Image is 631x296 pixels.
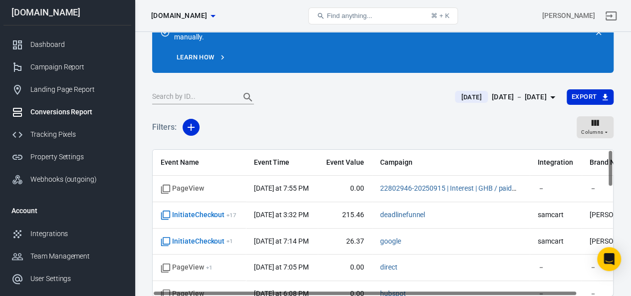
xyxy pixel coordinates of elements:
[597,247,621,271] div: Open Intercom Messenger
[206,264,212,271] sup: + 1
[30,274,123,284] div: User Settings
[254,184,309,192] time: 2025-09-15T19:55:56+06:00
[161,158,238,168] span: Event Name
[152,91,232,104] input: Search by ID...
[254,211,309,219] time: 2025-09-15T15:32:58+06:00
[30,107,123,117] div: Conversions Report
[431,12,449,19] div: ⌘ + K
[226,212,236,219] sup: + 17
[3,8,131,17] div: [DOMAIN_NAME]
[492,91,547,103] div: [DATE] － [DATE]
[30,84,123,95] div: Landing Page Report
[447,89,566,105] button: [DATE][DATE] － [DATE]
[151,9,207,22] span: chrisgmorrison.com
[30,251,123,262] div: Team Management
[147,6,219,25] button: [DOMAIN_NAME]
[599,4,623,28] a: Sign out
[174,50,228,65] a: Learn how
[254,158,310,168] span: Event Time
[152,111,177,143] h5: Filters:
[3,245,131,268] a: Team Management
[457,92,485,102] span: [DATE]
[254,263,309,271] time: 2025-09-15T19:05:44+06:00
[326,263,364,273] span: 0.00
[3,199,131,223] li: Account
[3,33,131,56] a: Dashboard
[30,152,123,162] div: Property Settings
[567,89,614,105] button: Export
[577,116,614,138] button: Columns
[3,56,131,78] a: Campaign Report
[308,7,458,24] button: Find anything...⌘ + K
[153,150,613,296] div: scrollable content
[542,10,595,21] div: Account id: 4Eae67Et
[3,78,131,101] a: Landing Page Report
[581,128,603,137] span: Columns
[380,210,425,220] span: deadlinefunnel
[3,101,131,123] a: Conversions Report
[380,263,398,273] span: direct
[380,184,565,192] a: 22802946-20250915 | Interest | GHB / paidsocial / facebook
[3,146,131,168] a: Property Settings
[380,237,401,245] a: google
[327,12,372,19] span: Find anything...
[538,210,574,220] span: samcart
[3,123,131,146] a: Tracking Pixels
[30,62,123,72] div: Campaign Report
[161,237,233,247] span: InitiateCheckout
[161,210,236,220] span: InitiateCheckout
[161,263,212,273] span: PageView
[161,184,204,194] span: Standard event name
[380,237,401,247] span: google
[592,25,606,39] button: close
[30,229,123,239] div: Integrations
[326,210,364,220] span: 215.46
[3,168,131,191] a: Webhooks (outgoing)
[380,263,398,271] a: direct
[236,85,260,109] button: Search
[326,237,364,247] span: 26.37
[30,174,123,185] div: Webhooks (outgoing)
[326,184,364,194] span: 0.00
[30,39,123,50] div: Dashboard
[3,268,131,290] a: User Settings
[538,184,574,194] span: －
[538,237,574,247] span: samcart
[380,158,520,168] span: Campaign
[254,237,309,245] time: 2025-09-15T19:14:41+06:00
[538,158,574,168] span: Integration
[3,223,131,245] a: Integrations
[30,129,123,140] div: Tracking Pixels
[326,158,364,168] span: Event Value
[380,184,520,194] span: 22802946-20250915 | Interest | GHB / paidsocial / facebook
[538,263,574,273] span: －
[380,211,425,219] a: deadlinefunnel
[226,238,233,245] sup: + 1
